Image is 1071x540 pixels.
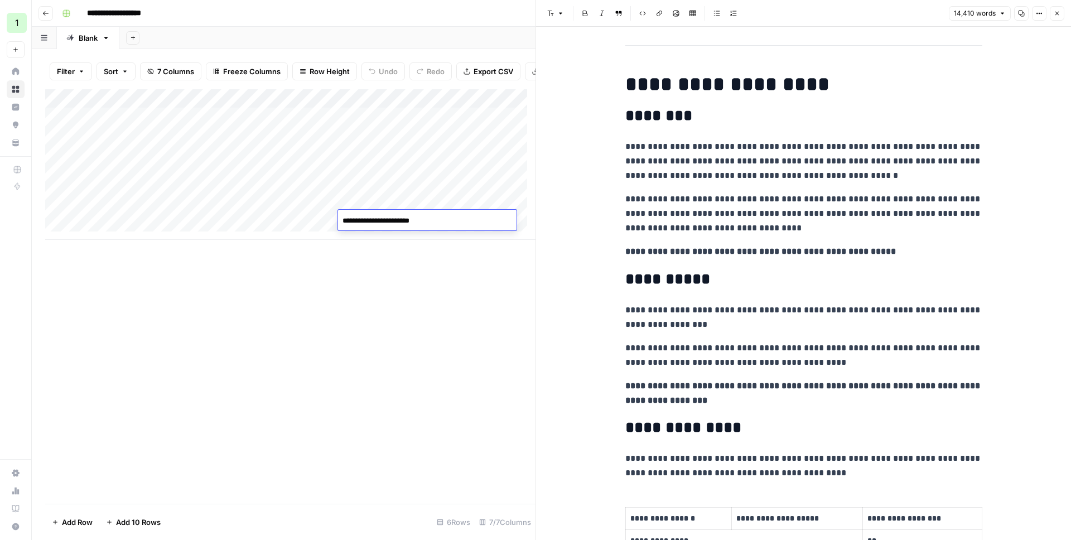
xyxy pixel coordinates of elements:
span: Add Row [62,517,93,528]
span: Row Height [310,66,350,77]
a: Learning Hub [7,500,25,518]
span: Filter [57,66,75,77]
span: Undo [379,66,398,77]
a: Opportunities [7,116,25,134]
a: Home [7,62,25,80]
button: Add Row [45,513,99,531]
span: 14,410 words [954,8,996,18]
button: Sort [97,62,136,80]
span: Sort [104,66,118,77]
button: Help + Support [7,518,25,536]
a: Blank [57,27,119,49]
span: 7 Columns [157,66,194,77]
button: Add 10 Rows [99,513,167,531]
span: Freeze Columns [223,66,281,77]
button: Redo [409,62,452,80]
a: Usage [7,482,25,500]
span: Export CSV [474,66,513,77]
button: Filter [50,62,92,80]
button: Freeze Columns [206,62,288,80]
button: Export CSV [456,62,520,80]
span: Add 10 Rows [116,517,161,528]
span: 1 [15,16,19,30]
a: Insights [7,98,25,116]
div: 6 Rows [432,513,475,531]
button: 7 Columns [140,62,201,80]
button: Row Height [292,62,357,80]
a: Your Data [7,134,25,152]
div: Blank [79,32,98,44]
button: 14,410 words [949,6,1011,21]
a: Settings [7,464,25,482]
button: Undo [361,62,405,80]
div: 7/7 Columns [475,513,535,531]
span: Redo [427,66,445,77]
a: Browse [7,80,25,98]
button: Workspace: 1ma [7,9,25,37]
